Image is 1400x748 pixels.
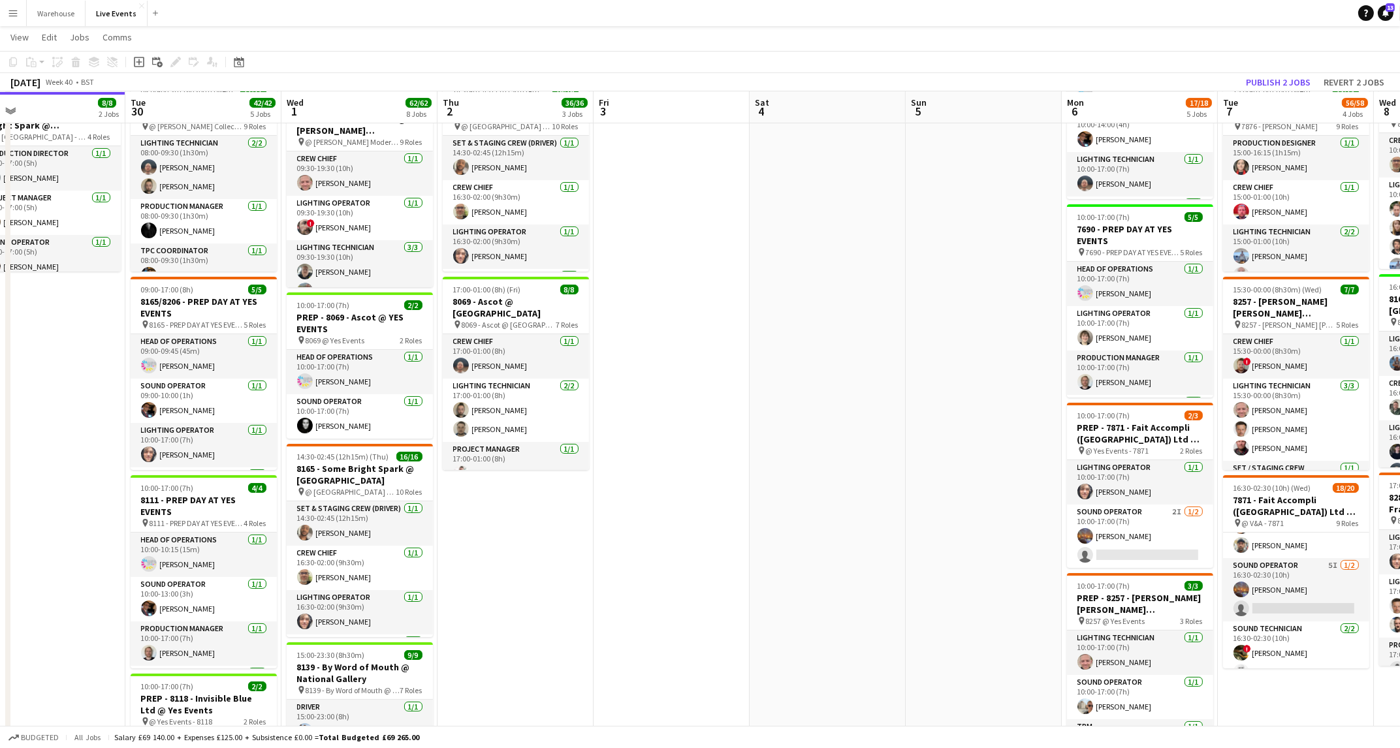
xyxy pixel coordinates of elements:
span: 2 Roles [1181,446,1203,456]
h3: PREP - 8257 - [PERSON_NAME] [PERSON_NAME] International @ Yes Events [1067,592,1213,616]
span: 7 Roles [400,685,422,695]
span: 3 Roles [1181,616,1203,626]
span: 8139 - By Word of Mouth @ National Gallery [306,685,400,695]
span: ! [307,219,315,227]
span: @ V&A - 7871 [1242,518,1284,528]
app-job-card: 10:00-17:00 (7h)4/48111 - PREP DAY AT YES EVENTS 8111 - PREP DAY AT YES EVENTS4 RolesHead of Oper... [131,475,277,668]
div: [DATE] [10,76,40,89]
app-card-role: Head of Operations1/110:00-10:15 (15m)[PERSON_NAME] [131,533,277,577]
div: 17:00-01:00 (8h) (Fri)8/88069 - Ascot @ [GEOGRAPHIC_DATA] 8069 - Ascot @ [GEOGRAPHIC_DATA]7 Roles... [443,277,589,470]
span: 10 Roles [396,487,422,497]
span: View [10,31,29,43]
div: 14:30-02:45 (12h15m) (Fri)16/168206 - Some Bright Spark @ [GEOGRAPHIC_DATA] @ [GEOGRAPHIC_DATA] -... [443,78,589,272]
app-card-role: Production Designer1/115:00-16:15 (1h15m)[PERSON_NAME] [1223,136,1369,180]
h3: 8165/8206 - PREP DAY AT YES EVENTS [131,296,277,319]
span: 9/9 [404,650,422,660]
div: 2 Jobs [99,109,119,119]
a: Jobs [65,29,95,46]
span: 10:00-17:00 (7h) [141,483,194,493]
a: View [5,29,34,46]
span: 8069 - Ascot @ [GEOGRAPHIC_DATA] [462,320,556,330]
app-job-card: 16:30-02:30 (10h) (Wed)18/207871 - Fait Accompli ([GEOGRAPHIC_DATA]) Ltd @ V&A @ V&A - 78719 Role... [1223,475,1369,668]
app-card-role: Sound Operator1/109:00-10:00 (1h)[PERSON_NAME] [131,379,277,423]
span: 4 [753,104,769,119]
span: 10:00-17:00 (7h) [1077,411,1130,420]
div: 15:30-00:00 (8h30m) (Wed)7/78257 - [PERSON_NAME] [PERSON_NAME] International @ [GEOGRAPHIC_DATA] ... [1223,277,1369,470]
span: Sun [911,97,927,108]
app-card-role: Crew Chief1/116:30-02:00 (9h30m)[PERSON_NAME] [287,546,433,590]
div: 8 Jobs [406,109,431,119]
app-card-role: Set & Staging Crew (Driver)1/114:30-02:45 (12h15m)[PERSON_NAME] [443,136,589,180]
app-card-role: Sound Operator5I1/216:30-02:30 (10h)[PERSON_NAME] [1223,558,1369,621]
app-card-role: Sound Operator2I1/210:00-17:00 (7h)[PERSON_NAME] [1067,505,1213,568]
app-card-role: Lighting Technician1/110:00-17:00 (7h)[PERSON_NAME] [1067,152,1213,196]
span: 2/2 [248,681,266,691]
span: ! [1243,358,1251,366]
h3: 8139 - By Word of Mouth @ National Gallery [287,661,433,685]
app-card-role: Lighting Operator1/110:00-17:00 (7h)[PERSON_NAME] [1067,460,1213,505]
h3: PREP - 8069 - Ascot @ YES EVENTS [287,311,433,335]
app-job-card: 15:00-01:00 (10h) (Wed)13/137876 - [PERSON_NAME] @ [GEOGRAPHIC_DATA] 7876 - [PERSON_NAME]9 RolesP... [1223,78,1369,272]
span: 56/58 [1342,98,1368,108]
span: 18/20 [1333,483,1359,493]
span: 2/3 [1185,411,1203,420]
div: Salary £69 140.00 + Expenses £125.00 + Subsistence £0.00 = [114,732,419,742]
app-card-role: Production Manager1/110:00-17:00 (7h)[PERSON_NAME] [131,621,277,666]
div: 08:00-00:30 (16h30m) (Wed)11/117794 - Rocket Food Ltd @ [PERSON_NAME] Collection @ [PERSON_NAME] ... [131,78,277,272]
h3: PREP - 8118 - Invisible Blue Ltd @ Yes Events [131,693,277,716]
span: 4 Roles [244,518,266,528]
div: 3 Jobs [562,109,587,119]
span: 10:00-17:00 (7h) [1077,212,1130,222]
app-card-role: Project Manager1/117:00-01:00 (8h)[PERSON_NAME] [443,442,589,486]
h3: 7871 - Fait Accompli ([GEOGRAPHIC_DATA]) Ltd @ V&A [1223,494,1369,518]
span: Tue [1223,97,1238,108]
span: 8257 - [PERSON_NAME] [PERSON_NAME] International @ [GEOGRAPHIC_DATA] [1242,320,1337,330]
span: 5 Roles [244,320,266,330]
app-card-role: Head of Operations1/110:00-17:00 (7h)[PERSON_NAME] [1067,262,1213,306]
span: 15:00-23:30 (8h30m) [297,650,365,660]
span: 10:00-17:00 (7h) [141,681,194,691]
span: Mon [1067,97,1084,108]
app-card-role: Set / Staging Crew1/1 [1223,461,1369,505]
span: Comms [103,31,132,43]
app-card-role: Production Manager1/110:00-17:00 (7h)[PERSON_NAME] [1067,351,1213,395]
span: All jobs [72,732,103,742]
app-card-role: Lighting Technician3/315:30-00:00 (8h30m)[PERSON_NAME][PERSON_NAME][PERSON_NAME] [1223,379,1369,461]
app-card-role: Crew Chief1/117:00-01:00 (8h)[PERSON_NAME] [443,334,589,379]
span: Tue [131,97,146,108]
div: 10:00-17:00 (7h)5/57690 - PREP DAY AT YES EVENTS 7690 - PREP DAY AT YES EVENTS5 RolesHead of Oper... [1067,204,1213,397]
span: 9 Roles [1337,121,1359,131]
app-card-role: Lighting Technician1/110:00-17:00 (7h)[PERSON_NAME] [1067,631,1213,675]
span: Thu [443,97,459,108]
h3: 7690 - PREP DAY AT YES EVENTS [1067,223,1213,247]
app-card-role: Crew Chief1/115:00-01:00 (10h)[PERSON_NAME] [1223,180,1369,225]
app-card-role: Sound Operator1/110:00-13:00 (3h)[PERSON_NAME] [131,577,277,621]
span: 15:30-00:00 (8h30m) (Wed) [1233,285,1322,294]
div: 09:00-17:00 (8h)5/58165/8206 - PREP DAY AT YES EVENTS 8165 - PREP DAY AT YES EVENTS5 RolesHead of... [131,277,277,470]
span: Week 40 [43,77,76,87]
div: BST [81,77,94,87]
span: 42/42 [249,98,276,108]
app-card-role: Crew Chief1/116:30-02:00 (9h30m)[PERSON_NAME] [443,180,589,225]
app-card-role: TPC Coordinator1/108:00-09:30 (1h30m)[PERSON_NAME] [131,243,277,288]
app-card-role: Crew Chief1/109:30-19:30 (10h)[PERSON_NAME] [287,151,433,196]
span: @ [GEOGRAPHIC_DATA] - 8165 [306,487,396,497]
span: 8257 @ Yes Events [1086,616,1145,626]
span: ! [1243,645,1251,653]
button: Live Events [86,1,148,26]
span: 8/8 [560,285,579,294]
span: 4 Roles [88,132,110,142]
div: 10:00-17:00 (7h)2/3PREP - 7871 - Fait Accompli ([GEOGRAPHIC_DATA]) Ltd @ YES Events @ Yes Events ... [1067,403,1213,568]
span: 8165 - PREP DAY AT YES EVENTS [150,320,244,330]
app-card-role: Sound Operator1/110:00-14:00 (4h)[PERSON_NAME] [1067,108,1213,152]
app-card-role: Crew Chief1/115:30-00:00 (8h30m)![PERSON_NAME] [1223,334,1369,379]
h3: 8165 - Some Bright Spark @ [GEOGRAPHIC_DATA] [287,463,433,486]
span: Fri [599,97,609,108]
span: 10:00-17:00 (7h) [297,300,350,310]
button: Publish 2 jobs [1241,74,1316,91]
span: 30 [129,104,146,119]
div: 4 Jobs [1343,109,1367,119]
span: @ Yes Events - 8118 [150,717,213,726]
span: 7 Roles [556,320,579,330]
